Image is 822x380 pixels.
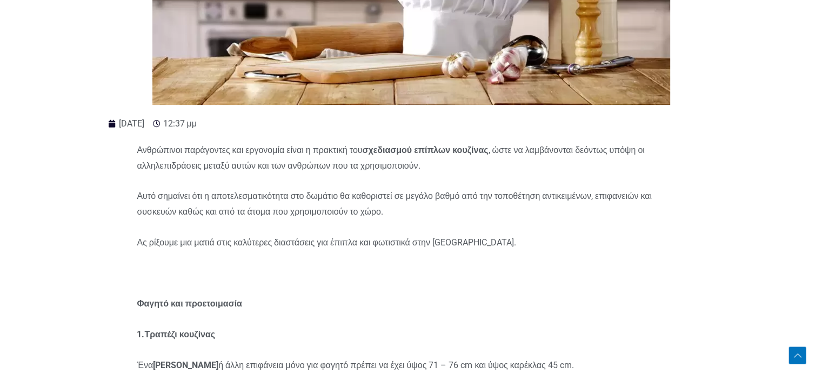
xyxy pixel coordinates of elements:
p: Αυτό σημαίνει ότι η αποτελεσματικότητα στο δωμάτιο θα καθοριστεί σε μεγάλο βαθμό από την τοποθέτη... [137,189,685,220]
time: [DATE] [119,118,144,129]
p: Ας ρίξουμε μια ματιά στις καλύτερες διαστάσεις για έπιπλα και φωτιστικά στην [GEOGRAPHIC_DATA]. [137,235,685,251]
strong: [PERSON_NAME] [153,360,218,370]
strong: 1.Τραπέζι κουζίνας [137,329,215,339]
a: [DATE] [109,116,144,132]
strong: Φαγητό και προετοιμασία [137,298,242,309]
p: Ανθρώπινοι παράγοντες και εργονομία είναι η πρακτική του , ώστε να λαμβάνονται δεόντως υπόψη οι α... [137,143,685,174]
time: 12:37 μμ [163,118,197,129]
strong: σχεδιασμού επίπλων κουζίνας [363,145,489,155]
p: Ένα ή άλλη επιφάνεια μόνο για φαγητό πρέπει να έχει ύψος 71 – 76 cm και ύψος καρέκλας 45 cm. [137,358,685,374]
